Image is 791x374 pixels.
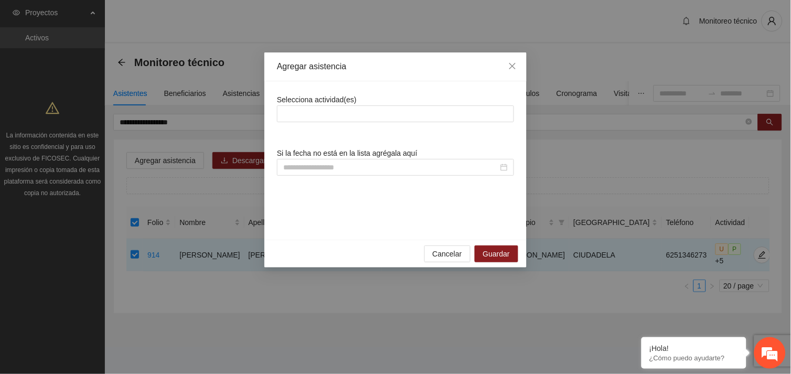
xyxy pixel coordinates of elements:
button: Close [498,52,527,81]
span: Guardar [483,248,510,260]
span: Cancelar [433,248,462,260]
span: Estamos en línea. [61,125,145,231]
textarea: Escriba su mensaje y pulse “Intro” [5,257,200,293]
div: Chatee con nosotros ahora [55,54,176,67]
button: Cancelar [424,245,471,262]
div: ¡Hola! [649,344,739,352]
span: Si la fecha no está en la lista agrégala aquí [277,149,418,157]
span: close [508,62,517,70]
p: ¿Cómo puedo ayudarte? [649,354,739,362]
div: Agregar asistencia [277,61,514,72]
span: Selecciona actividad(es) [277,95,357,104]
div: Minimizar ventana de chat en vivo [172,5,197,30]
button: Guardar [475,245,518,262]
